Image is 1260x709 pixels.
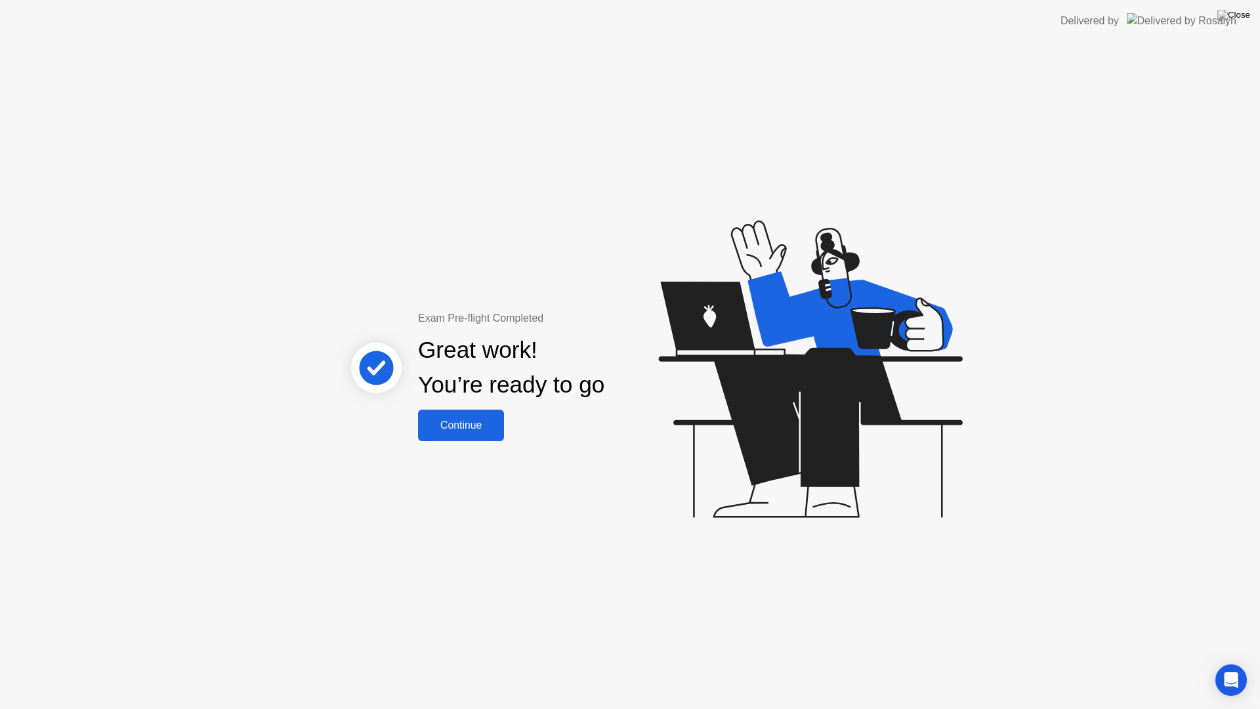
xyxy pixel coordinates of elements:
img: Close [1217,10,1250,20]
div: Delivered by [1060,13,1119,29]
button: Continue [418,410,504,441]
div: Great work! You’re ready to go [418,333,604,402]
div: Open Intercom Messenger [1215,664,1247,696]
img: Delivered by Rosalyn [1127,13,1236,28]
div: Exam Pre-flight Completed [418,311,689,326]
div: Continue [422,419,500,431]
